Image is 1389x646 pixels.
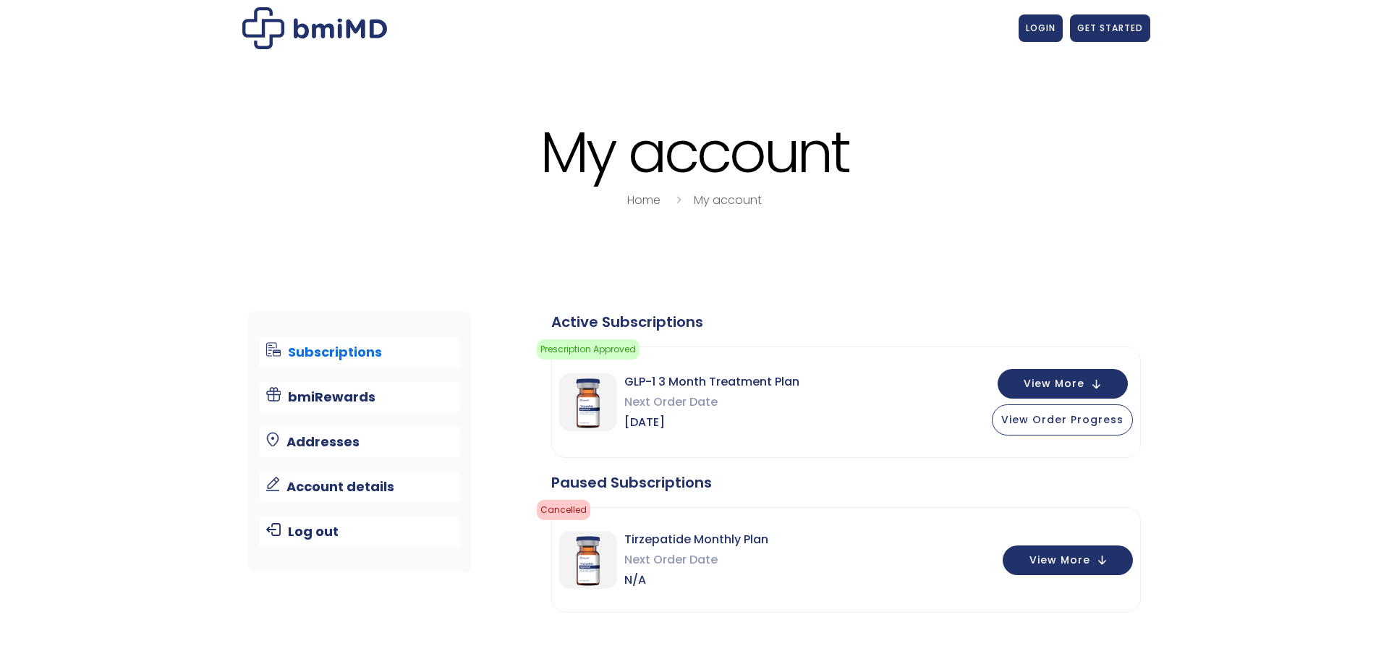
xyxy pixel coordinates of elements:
[624,530,768,550] span: Tirzepatide Monthly Plan
[559,373,617,431] img: GLP-1 3 Month Treatment Plan
[1024,379,1084,388] span: View More
[242,7,387,49] img: My account
[259,427,461,457] a: Addresses
[259,337,461,367] a: Subscriptions
[537,500,590,520] span: cancelled
[1003,545,1133,575] button: View More
[1077,22,1143,34] span: GET STARTED
[624,392,799,412] span: Next Order Date
[624,570,768,590] span: N/A
[259,382,461,412] a: bmiRewards
[627,192,660,208] a: Home
[694,192,762,208] a: My account
[624,550,768,570] span: Next Order Date
[1001,412,1123,427] span: View Order Progress
[248,312,472,572] nav: Account pages
[559,531,617,589] img: Tirzepatide Monthly Plan
[239,122,1150,183] h1: My account
[671,192,687,208] i: breadcrumbs separator
[1070,14,1150,42] a: GET STARTED
[537,339,640,360] span: Prescription Approved
[259,517,461,547] a: Log out
[1026,22,1055,34] span: LOGIN
[551,312,1141,332] div: Active Subscriptions
[992,404,1133,435] button: View Order Progress
[624,412,799,433] span: [DATE]
[624,372,799,392] span: GLP-1 3 Month Treatment Plan
[551,472,1141,493] div: Paused Subscriptions
[998,369,1128,399] button: View More
[1029,556,1090,565] span: View More
[1019,14,1063,42] a: LOGIN
[259,472,461,502] a: Account details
